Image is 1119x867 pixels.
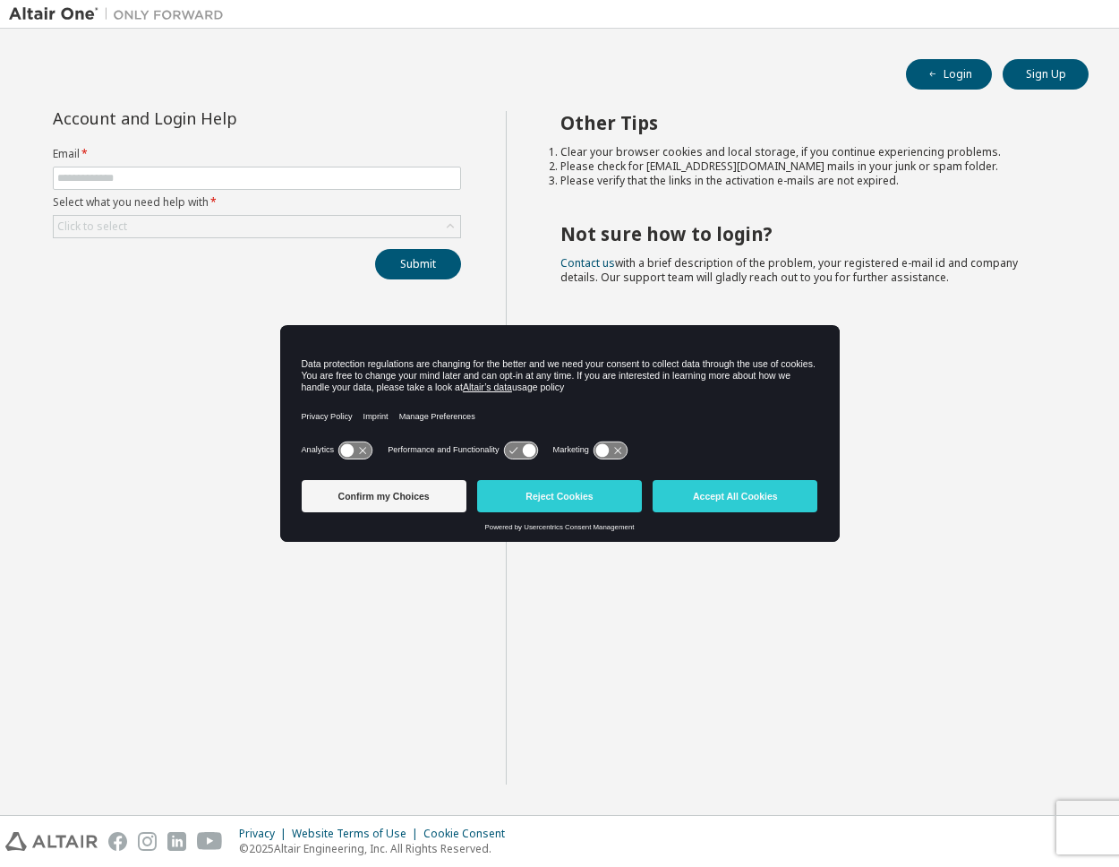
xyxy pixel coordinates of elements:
img: youtube.svg [197,832,223,851]
div: Cookie Consent [423,827,516,841]
img: linkedin.svg [167,832,186,851]
button: Login [906,59,992,90]
label: Email [53,147,461,161]
span: with a brief description of the problem, your registered e-mail id and company details. Our suppo... [560,255,1018,285]
li: Please verify that the links in the activation e-mails are not expired. [560,174,1057,188]
button: Sign Up [1003,59,1089,90]
h2: Other Tips [560,111,1057,134]
li: Clear your browser cookies and local storage, if you continue experiencing problems. [560,145,1057,159]
div: Click to select [57,219,127,234]
img: altair_logo.svg [5,832,98,851]
h2: Not sure how to login? [560,222,1057,245]
button: Submit [375,249,461,279]
a: Contact us [560,255,615,270]
img: instagram.svg [138,832,157,851]
div: Account and Login Help [53,111,380,125]
li: Please check for [EMAIL_ADDRESS][DOMAIN_NAME] mails in your junk or spam folder. [560,159,1057,174]
div: Click to select [54,216,460,237]
p: © 2025 Altair Engineering, Inc. All Rights Reserved. [239,841,516,856]
div: Website Terms of Use [292,827,423,841]
label: Select what you need help with [53,195,461,210]
img: Altair One [9,5,233,23]
div: Privacy [239,827,292,841]
img: facebook.svg [108,832,127,851]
